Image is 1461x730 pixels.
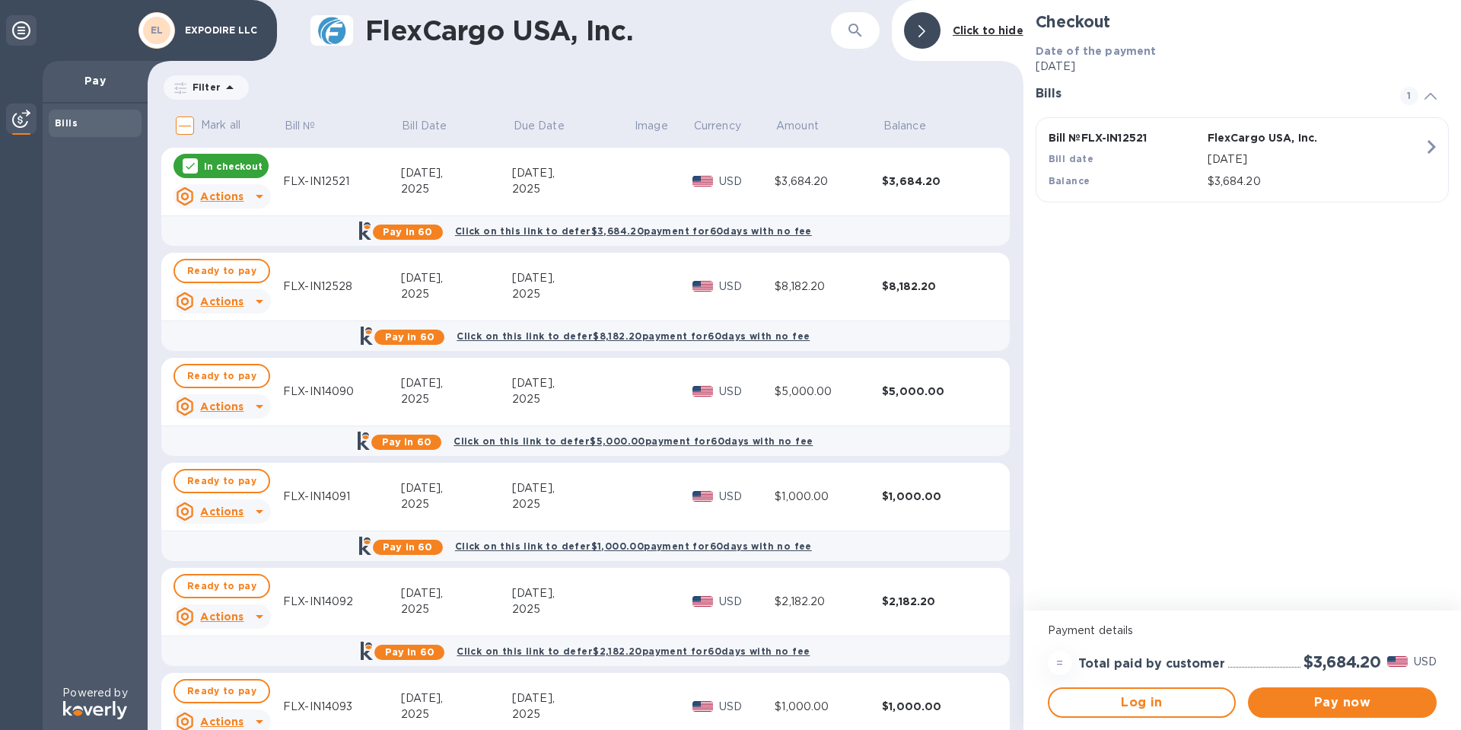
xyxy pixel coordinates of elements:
[55,117,78,129] b: Bills
[512,496,633,512] div: 2025
[692,386,713,397] img: USD
[775,174,882,190] div: $3,684.20
[187,577,256,595] span: Ready to pay
[512,270,633,286] div: [DATE],
[401,286,512,302] div: 2025
[882,594,989,609] div: $2,182.20
[512,181,633,197] div: 2025
[775,384,882,400] div: $5,000.00
[775,489,882,505] div: $1,000.00
[401,165,512,181] div: [DATE],
[1048,687,1237,718] button: Log in
[1414,654,1437,670] p: USD
[1049,153,1094,164] b: Bill date
[883,118,926,134] p: Balance
[173,364,270,388] button: Ready to pay
[401,496,512,512] div: 2025
[694,118,741,134] p: Currency
[1049,175,1090,186] b: Balance
[1303,652,1381,671] h2: $3,684.20
[173,259,270,283] button: Ready to pay
[187,682,256,700] span: Ready to pay
[514,118,565,134] p: Due Date
[719,594,775,610] p: USD
[1248,687,1437,718] button: Pay now
[200,190,243,202] u: Actions
[401,181,512,197] div: 2025
[719,384,775,400] p: USD
[62,685,127,701] p: Powered by
[775,279,882,295] div: $8,182.20
[151,24,164,36] b: EL
[514,118,584,134] span: Due Date
[512,480,633,496] div: [DATE],
[1036,59,1449,75] p: [DATE]
[512,706,633,722] div: 2025
[283,489,401,505] div: FLX-IN14091
[1062,693,1223,712] span: Log in
[200,400,243,413] u: Actions
[55,73,135,88] p: Pay
[953,24,1023,37] b: Click to hide
[1208,174,1424,190] p: $3,684.20
[692,596,713,607] img: USD
[1048,623,1437,639] p: Payment details
[401,706,512,722] div: 2025
[882,489,989,504] div: $1,000.00
[200,295,243,308] u: Actions
[719,699,775,715] p: USD
[776,118,819,134] p: Amount
[512,165,633,181] div: [DATE],
[512,690,633,706] div: [DATE],
[692,491,713,502] img: USD
[1036,45,1157,57] b: Date of the payment
[1036,87,1382,101] h3: Bills
[1387,656,1408,667] img: USD
[882,174,989,189] div: $3,684.20
[383,226,432,237] b: Pay in 60
[401,270,512,286] div: [DATE],
[200,610,243,623] u: Actions
[692,176,713,186] img: USD
[512,601,633,617] div: 2025
[512,375,633,391] div: [DATE],
[204,160,263,173] p: In checkout
[512,585,633,601] div: [DATE],
[882,699,989,714] div: $1,000.00
[365,14,766,46] h1: FlexCargo USA, Inc.
[635,118,668,134] p: Image
[1208,130,1361,145] p: FlexCargo USA, Inc.
[1260,693,1424,712] span: Pay now
[383,541,432,553] b: Pay in 60
[401,690,512,706] div: [DATE],
[285,118,316,134] p: Bill №
[382,436,431,448] b: Pay in 60
[719,489,775,505] p: USD
[201,117,240,133] p: Mark all
[775,594,882,610] div: $2,182.20
[385,646,434,658] b: Pay in 60
[187,367,256,385] span: Ready to pay
[283,594,401,610] div: FLX-IN14092
[401,391,512,407] div: 2025
[283,174,401,190] div: FLX-IN12521
[401,601,512,617] div: 2025
[775,699,882,715] div: $1,000.00
[200,716,243,728] u: Actions
[385,331,434,343] b: Pay in 60
[401,375,512,391] div: [DATE],
[512,286,633,302] div: 2025
[692,701,713,712] img: USD
[776,118,839,134] span: Amount
[200,505,243,518] u: Actions
[457,330,810,342] b: Click on this link to defer $8,182.20 payment for 60 days with no fee
[883,118,946,134] span: Balance
[402,118,447,134] p: Bill Date
[1036,12,1449,31] h2: Checkout
[882,384,989,399] div: $5,000.00
[185,25,261,36] p: EXPODIRE LLC
[402,118,466,134] span: Bill Date
[512,391,633,407] div: 2025
[63,701,127,719] img: Logo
